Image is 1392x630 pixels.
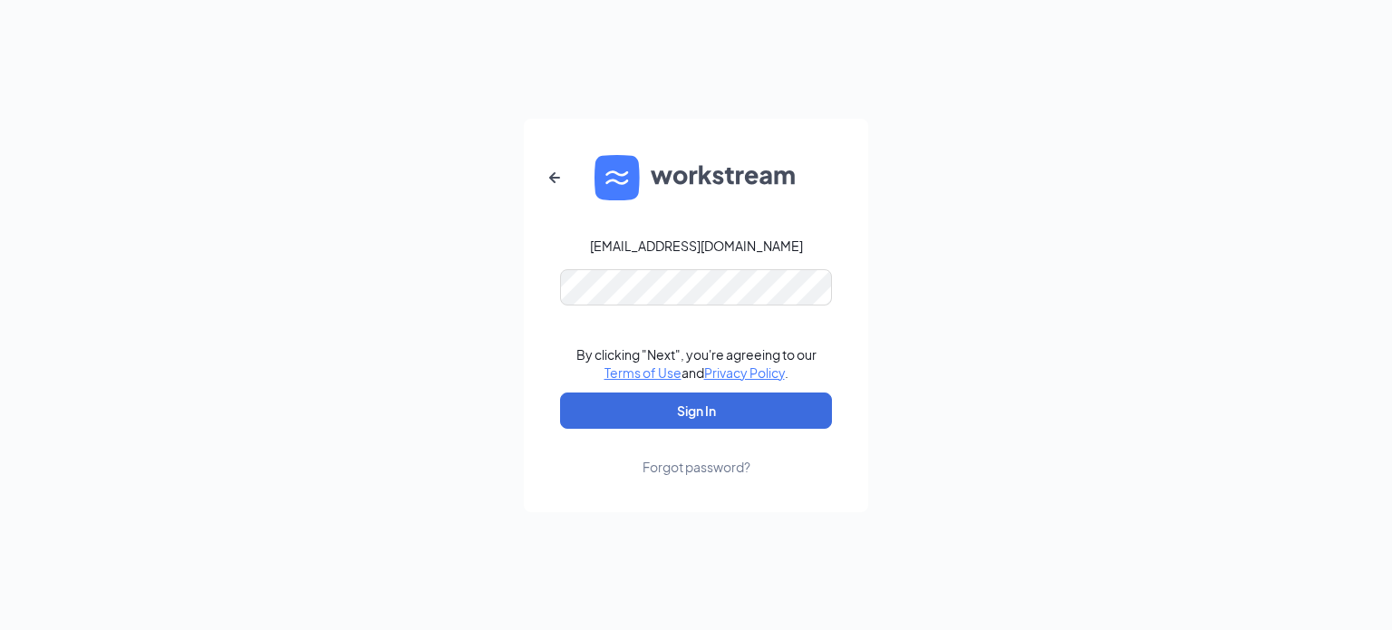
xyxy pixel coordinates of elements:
svg: ArrowLeftNew [544,167,565,189]
a: Privacy Policy [704,364,785,381]
div: By clicking "Next", you're agreeing to our and . [576,345,817,382]
div: [EMAIL_ADDRESS][DOMAIN_NAME] [590,237,803,255]
a: Terms of Use [604,364,681,381]
img: WS logo and Workstream text [594,155,797,200]
button: Sign In [560,393,832,429]
a: Forgot password? [643,429,750,476]
button: ArrowLeftNew [533,156,576,199]
div: Forgot password? [643,458,750,476]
